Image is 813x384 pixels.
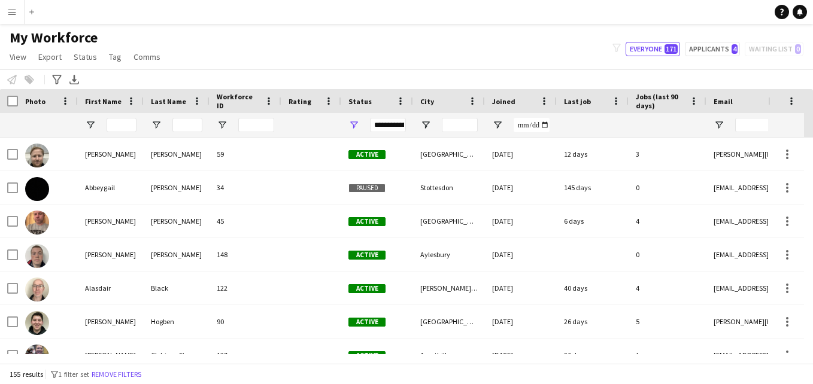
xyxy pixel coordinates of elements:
[348,97,372,106] span: Status
[348,184,386,193] span: Paused
[210,205,281,237] div: 45
[348,217,386,226] span: Active
[413,171,485,204] div: Stottesdon
[144,138,210,170] div: [PERSON_NAME]
[217,120,227,130] button: Open Filter Menu
[557,171,629,204] div: 145 days
[413,305,485,338] div: [GEOGRAPHIC_DATA]
[78,238,144,271] div: [PERSON_NAME]
[78,339,144,371] div: [PERSON_NAME]
[10,51,26,62] span: View
[50,72,64,87] app-action-btn: Advanced filters
[514,118,550,132] input: Joined Filter Input
[557,138,629,170] div: 12 days
[210,138,281,170] div: 59
[629,272,706,304] div: 4
[129,49,165,65] a: Comms
[134,51,160,62] span: Comms
[348,120,359,130] button: Open Filter Menu
[25,144,49,167] img: Aaron Clarke
[38,51,62,62] span: Export
[413,238,485,271] div: Aylesbury
[557,339,629,371] div: 26 days
[210,305,281,338] div: 90
[144,171,210,204] div: [PERSON_NAME]
[25,345,49,368] img: Alice Clohisey-Story
[172,118,202,132] input: Last Name Filter Input
[74,51,97,62] span: Status
[629,305,706,338] div: 5
[89,368,144,381] button: Remove filters
[78,205,144,237] div: [PERSON_NAME]
[420,97,434,106] span: City
[25,311,49,335] img: Alex Hogben
[25,278,49,301] img: Alasdair Black
[413,339,485,371] div: Ampthill
[25,97,45,106] span: Photo
[69,49,102,65] a: Status
[34,49,66,65] a: Export
[665,44,678,54] span: 171
[685,42,740,56] button: Applicants4
[85,120,96,130] button: Open Filter Menu
[144,339,210,371] div: Clohisey-Story
[151,97,186,106] span: Last Name
[485,171,557,204] div: [DATE]
[732,44,738,54] span: 4
[485,339,557,371] div: [DATE]
[289,97,311,106] span: Rating
[78,171,144,204] div: Abbeygail
[151,120,162,130] button: Open Filter Menu
[78,305,144,338] div: [PERSON_NAME]
[413,138,485,170] div: [GEOGRAPHIC_DATA]
[629,238,706,271] div: 0
[10,29,98,47] span: My Workforce
[5,49,31,65] a: View
[564,97,591,106] span: Last job
[557,205,629,237] div: 6 days
[629,171,706,204] div: 0
[78,272,144,304] div: Alasdair
[636,92,685,110] span: Jobs (last 90 days)
[413,272,485,304] div: [PERSON_NAME][GEOGRAPHIC_DATA]
[714,97,733,106] span: Email
[442,118,478,132] input: City Filter Input
[67,72,81,87] app-action-btn: Export XLSX
[144,238,210,271] div: [PERSON_NAME]
[485,305,557,338] div: [DATE]
[104,49,126,65] a: Tag
[485,138,557,170] div: [DATE]
[485,205,557,237] div: [DATE]
[58,370,89,379] span: 1 filter set
[210,238,281,271] div: 148
[557,305,629,338] div: 26 days
[238,118,274,132] input: Workforce ID Filter Input
[420,120,431,130] button: Open Filter Menu
[85,97,122,106] span: First Name
[348,284,386,293] span: Active
[144,272,210,304] div: Black
[78,138,144,170] div: [PERSON_NAME]
[107,118,136,132] input: First Name Filter Input
[492,97,515,106] span: Joined
[485,238,557,271] div: [DATE]
[25,177,49,201] img: Abbeygail Sykes
[714,120,724,130] button: Open Filter Menu
[210,339,281,371] div: 127
[348,351,386,360] span: Active
[413,205,485,237] div: [GEOGRAPHIC_DATA]
[557,272,629,304] div: 40 days
[348,251,386,260] span: Active
[492,120,503,130] button: Open Filter Menu
[626,42,680,56] button: Everyone171
[485,272,557,304] div: [DATE]
[348,318,386,327] span: Active
[629,339,706,371] div: 1
[25,211,49,234] img: Adrian Kaczmarczyk
[210,272,281,304] div: 122
[25,244,49,268] img: Aidan Lynn
[629,138,706,170] div: 3
[348,150,386,159] span: Active
[144,205,210,237] div: [PERSON_NAME]
[217,92,260,110] span: Workforce ID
